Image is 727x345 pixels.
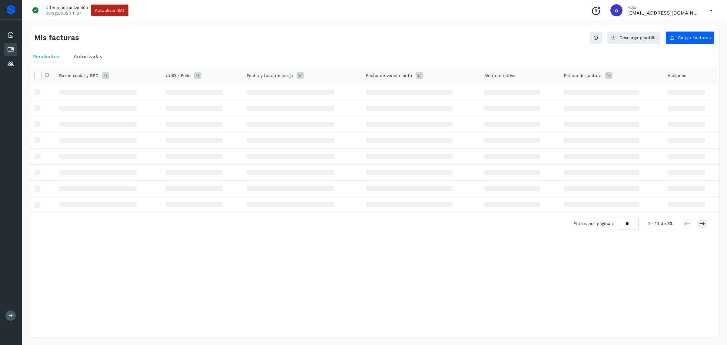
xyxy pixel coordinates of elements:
[247,72,293,79] span: Fecha y hora de carga
[95,8,125,12] span: Actualizar SAT
[34,33,79,42] h4: Mis facturas
[45,5,88,10] p: Última actualización
[4,43,17,56] div: Cuentas por pagar
[59,72,98,79] span: Razón social y RFC
[668,72,686,79] span: Acciones
[166,72,191,79] span: UUID / Folio
[91,5,128,16] button: Actualizar SAT
[619,35,657,40] span: Descarga plantilla
[607,31,661,44] button: Descarga plantilla
[627,5,700,10] p: Hola,
[4,28,17,42] div: Inicio
[4,57,17,71] div: Proveedores
[33,54,59,59] span: Pendientes
[666,31,715,44] button: Cargar facturas
[678,35,711,40] span: Cargar facturas
[74,54,102,59] span: Autorizadas
[627,10,700,16] p: orlando@rfllogistics.com.mx
[573,220,613,227] span: Filtros por página :
[366,72,412,79] span: Fecha de vencimiento
[648,220,672,227] span: 1 - 10 de 33
[484,72,516,79] span: Monto efectivo
[564,72,602,79] span: Estado de factura
[45,10,81,16] p: 29/ago/2023 11:27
